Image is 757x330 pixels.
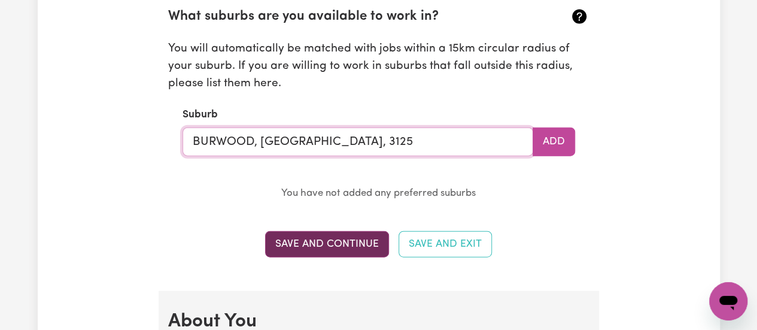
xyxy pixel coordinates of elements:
iframe: Button to launch messaging window [709,282,747,320]
button: Add to preferred suburbs [533,128,575,156]
small: You have not added any preferred suburbs [281,188,476,198]
label: Suburb [183,107,218,123]
button: Save and Continue [265,231,389,258]
input: e.g. North Bondi, New South Wales [183,128,533,156]
button: Save and Exit [399,231,492,258]
p: You will automatically be matched with jobs within a 15km circular radius of your suburb. If you ... [168,41,589,92]
h2: What suburbs are you available to work in? [168,9,519,25]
